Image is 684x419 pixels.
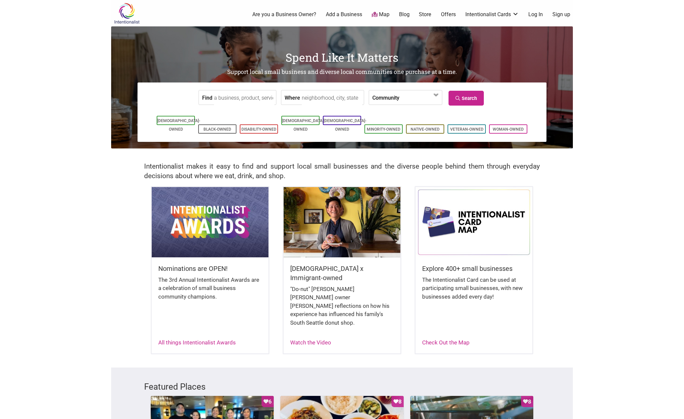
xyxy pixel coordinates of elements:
label: Where [285,90,300,105]
a: Woman-Owned [493,127,524,132]
a: Log In [528,11,543,18]
a: Native-Owned [411,127,440,132]
a: [DEMOGRAPHIC_DATA]-Owned [157,118,200,132]
img: Intentionalist Card Map [416,187,532,257]
h5: Explore 400+ small businesses [422,264,526,273]
a: Black-Owned [203,127,231,132]
a: Add a Business [326,11,362,18]
a: Map [372,11,389,18]
a: Search [449,91,484,106]
label: Community [372,90,399,105]
img: Intentionalist [111,3,142,24]
a: All things Intentionalist Awards [158,339,236,346]
img: Intentionalist Awards [152,187,268,257]
h2: Intentionalist makes it easy to find and support local small businesses and the diverse people be... [144,162,540,181]
div: The Intentionalist Card can be used at participating small businesses, with new businesses added ... [422,276,526,308]
h2: Support local small business and diverse local communities one purchase at a time. [111,68,573,76]
a: Sign up [552,11,570,18]
a: Offers [441,11,456,18]
input: a business, product, service [214,90,274,105]
h1: Spend Like It Matters [111,49,573,65]
a: Watch the Video [290,339,331,346]
h5: [DEMOGRAPHIC_DATA] x Immigrant-owned [290,264,394,282]
a: Store [419,11,431,18]
div: The 3rd Annual Intentionalist Awards are a celebration of small business community champions. [158,276,262,308]
a: Minority-Owned [367,127,400,132]
h3: Featured Places [144,381,540,393]
a: [DEMOGRAPHIC_DATA]-Owned [324,118,366,132]
a: [DEMOGRAPHIC_DATA]-Owned [282,118,325,132]
a: Intentionalist Cards [465,11,519,18]
input: neighborhood, city, state [302,90,362,105]
a: Disability-Owned [241,127,276,132]
div: "Do-nut" [PERSON_NAME] [PERSON_NAME] owner [PERSON_NAME] reflections on how his experience has in... [290,285,394,334]
a: Are you a Business Owner? [252,11,316,18]
a: Check Out the Map [422,339,470,346]
h5: Nominations are OPEN! [158,264,262,273]
a: Veteran-Owned [450,127,483,132]
img: King Donuts - Hong Chhuor [284,187,400,257]
label: Find [202,90,212,105]
a: Blog [399,11,410,18]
